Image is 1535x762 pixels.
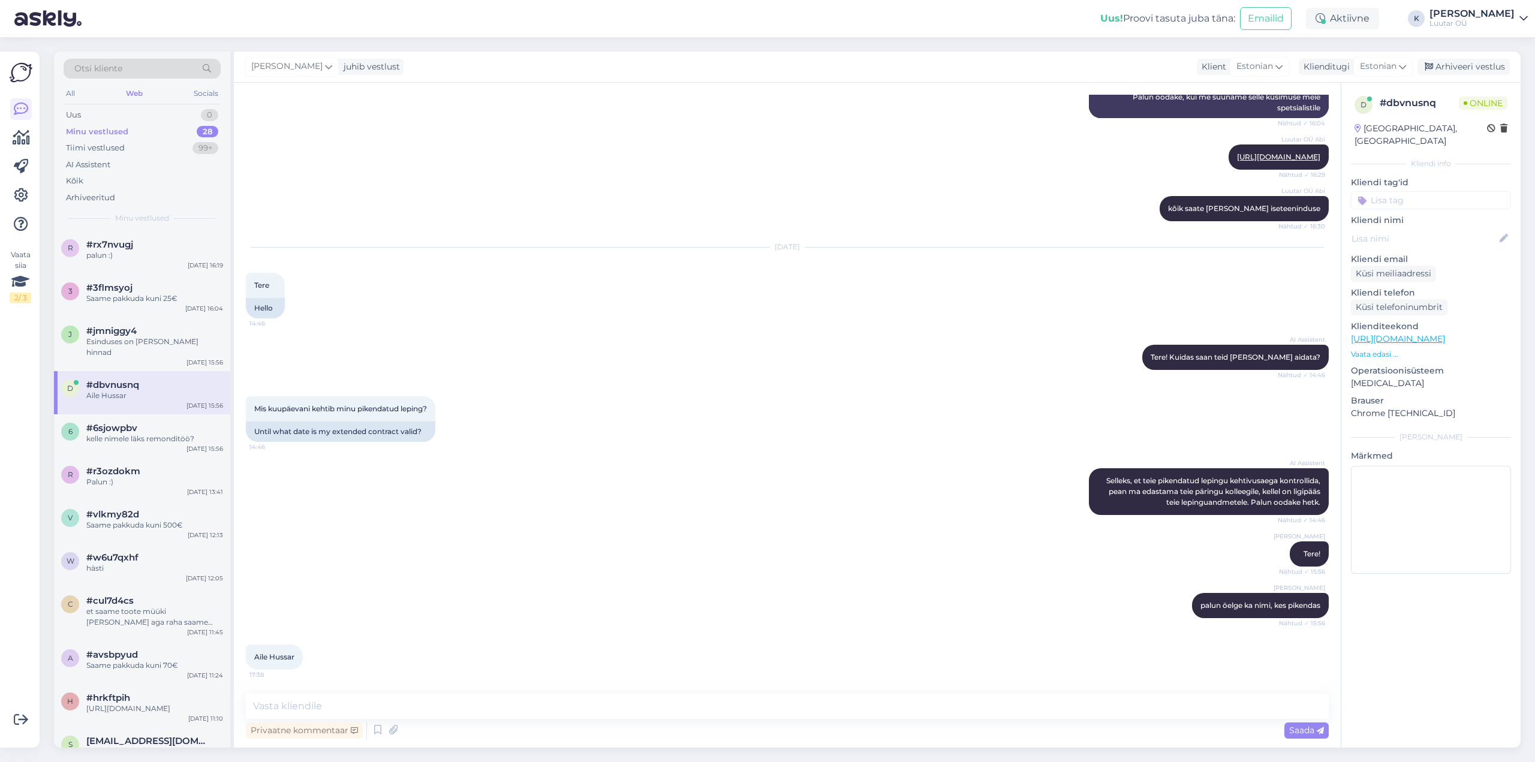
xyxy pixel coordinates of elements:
[187,487,223,496] div: [DATE] 13:41
[86,293,223,304] div: Saame pakkuda kuni 25€
[1351,394,1511,407] p: Brauser
[1280,186,1325,195] span: Luutar OÜ Abi
[1408,10,1425,27] div: K
[68,427,73,436] span: 6
[1240,7,1292,30] button: Emailid
[249,442,294,451] span: 14:46
[86,595,134,606] span: #cul7d4cs
[86,746,223,757] div: Okei aitäh!
[187,628,223,637] div: [DATE] 11:45
[68,653,73,662] span: a
[246,722,363,739] div: Privaatne kommentaar
[86,649,138,660] span: #avsbpyud
[1351,299,1447,315] div: Küsi telefoninumbrit
[68,330,72,339] span: j
[1278,222,1325,231] span: Nähtud ✓ 16:30
[86,433,223,444] div: kelle nimele läks remonditöö?
[1100,11,1235,26] div: Proovi tasuta juba täna:
[246,242,1329,252] div: [DATE]
[191,86,221,101] div: Socials
[1289,725,1324,736] span: Saada
[1351,191,1511,209] input: Lisa tag
[86,282,133,293] span: #3flmsyoj
[66,175,83,187] div: Kõik
[1352,232,1497,245] input: Lisa nimi
[66,142,125,154] div: Tiimi vestlused
[254,404,427,413] span: Mis kuupäevani kehtib minu pikendatud leping?
[1197,61,1226,73] div: Klient
[339,61,400,73] div: juhib vestlust
[1299,61,1350,73] div: Klienditugi
[1278,371,1325,380] span: Nähtud ✓ 14:46
[1351,333,1445,344] a: [URL][DOMAIN_NAME]
[249,319,294,328] span: 14:46
[1279,619,1325,628] span: Nähtud ✓ 15:56
[1351,214,1511,227] p: Kliendi nimi
[1361,100,1367,109] span: d
[86,326,137,336] span: #jmniggy4
[86,660,223,671] div: Saame pakkuda kuni 70€
[1306,8,1379,29] div: Aktiivne
[86,563,223,574] div: hästi
[188,261,223,270] div: [DATE] 16:19
[66,192,115,204] div: Arhiveeritud
[246,421,435,442] div: Until what date is my extended contract valid?
[86,380,139,390] span: #dbvnusnq
[1459,97,1507,110] span: Online
[1151,353,1320,362] span: Tere! Kuidas saan teid [PERSON_NAME] aidata?
[66,109,81,121] div: Uus
[86,606,223,628] div: et saame toote müüki [PERSON_NAME] aga raha saame väljastada kui toode saab müüdud
[246,298,285,318] div: Hello
[86,520,223,531] div: Saame pakkuda kuni 500€
[67,556,74,565] span: w
[115,213,169,224] span: Minu vestlused
[251,60,323,73] span: [PERSON_NAME]
[67,384,73,393] span: d
[1360,60,1396,73] span: Estonian
[1089,87,1329,118] div: Palun oodake, kui me suuname selle küsimuse meie spetsialistile
[1351,407,1511,420] p: Chrome [TECHNICAL_ID]
[1274,532,1325,541] span: [PERSON_NAME]
[1417,59,1510,75] div: Arhiveeri vestlus
[197,126,218,138] div: 28
[86,552,139,563] span: #w6u7qxhf
[1236,60,1273,73] span: Estonian
[1351,158,1511,169] div: Kliendi info
[1351,349,1511,360] p: Vaata edasi ...
[1355,122,1487,147] div: [GEOGRAPHIC_DATA], [GEOGRAPHIC_DATA]
[10,293,31,303] div: 2 / 3
[254,281,269,290] span: Tere
[1429,19,1515,28] div: Luutar OÜ
[1200,601,1320,610] span: palun öelge ka nimi, kes pikendas
[1351,450,1511,462] p: Märkmed
[67,697,73,706] span: h
[68,740,73,749] span: s
[74,62,122,75] span: Otsi kliente
[1274,583,1325,592] span: [PERSON_NAME]
[68,513,73,522] span: v
[254,652,294,661] span: Aile Hussar
[186,574,223,583] div: [DATE] 12:05
[86,477,223,487] div: Palun :)
[1351,287,1511,299] p: Kliendi telefon
[1279,170,1325,179] span: Nähtud ✓ 16:29
[86,736,211,746] span: stenver9@gmail.com
[86,390,223,401] div: Aile Hussar
[1304,549,1320,558] span: Tere!
[86,509,139,520] span: #vlkmy82d
[1100,13,1123,24] b: Uus!
[201,109,218,121] div: 0
[185,304,223,313] div: [DATE] 16:04
[1106,476,1322,507] span: Selleks, et teie pikendatud lepingu kehtivusaega kontrollida, pean ma edastama teie päringu kolle...
[1278,516,1325,525] span: Nähtud ✓ 14:46
[1351,377,1511,390] p: [MEDICAL_DATA]
[68,287,73,296] span: 3
[1280,135,1325,144] span: Luutar OÜ Abi
[188,714,223,723] div: [DATE] 11:10
[66,159,110,171] div: AI Assistent
[249,670,294,679] span: 17:38
[10,61,32,84] img: Askly Logo
[1429,9,1515,19] div: [PERSON_NAME]
[66,126,128,138] div: Minu vestlused
[64,86,77,101] div: All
